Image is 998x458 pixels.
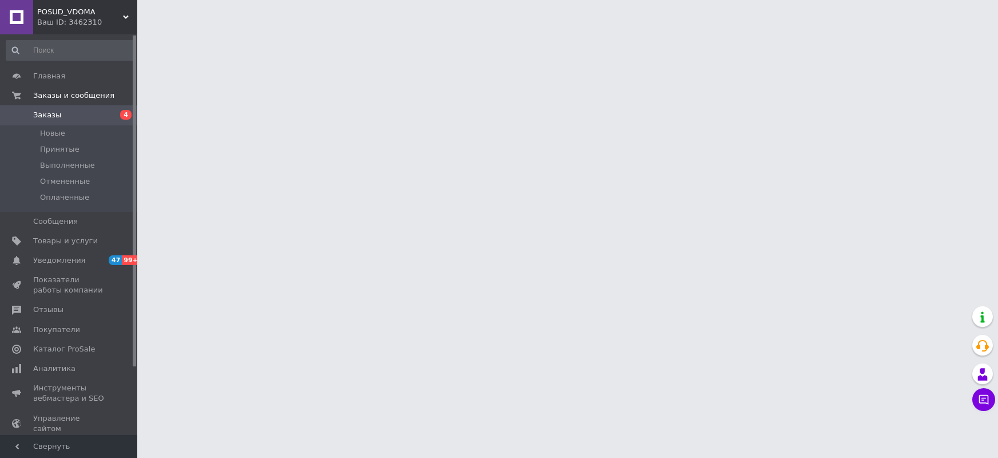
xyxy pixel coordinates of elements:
span: Отмененные [40,176,90,187]
span: 99+ [122,255,141,265]
span: Аналитика [33,364,75,374]
span: Оплаченные [40,192,89,203]
span: Заказы [33,110,61,120]
span: Товары и услуги [33,236,98,246]
span: Новые [40,128,65,139]
span: Показатели работы компании [33,275,106,295]
span: Заказы и сообщения [33,90,114,101]
span: Сообщения [33,216,78,227]
span: Принятые [40,144,79,155]
span: Уведомления [33,255,85,266]
span: 4 [120,110,132,120]
div: Ваш ID: 3462310 [37,17,137,27]
span: Выполненные [40,160,95,171]
button: Чат с покупателем [972,388,995,411]
span: Главная [33,71,65,81]
input: Поиск [6,40,134,61]
span: Инструменты вебмастера и SEO [33,383,106,404]
span: POSUD_VDOMA [37,7,123,17]
span: 47 [109,255,122,265]
span: Управление сайтом [33,413,106,434]
span: Отзывы [33,305,63,315]
span: Покупатели [33,325,80,335]
span: Каталог ProSale [33,344,95,354]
